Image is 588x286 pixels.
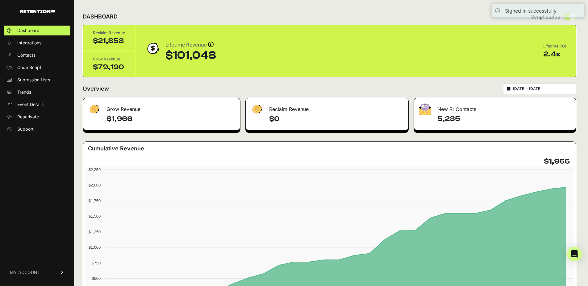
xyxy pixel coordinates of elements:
h2: DASHBOARD [83,12,118,21]
span: Supression Lists [17,77,50,83]
div: Open Intercom Messenger [567,247,582,261]
span: Event Details [17,101,44,108]
span: Code Script [17,64,41,71]
div: Lifetime Revenue [165,41,216,49]
text: $1,000 [89,245,101,250]
div: $101,048 [165,49,216,62]
span: Integrations [17,40,41,46]
div: $79,190 [93,62,125,72]
a: Supression Lists [4,75,70,85]
div: Reclaim Revenue [93,30,125,36]
span: MY ACCOUNT [10,269,40,276]
div: Reclaim Revenue [246,98,408,116]
a: Dashboard [4,26,70,35]
a: Reactivate [4,112,70,122]
text: $1,500 [89,214,101,219]
div: $21,858 [93,36,125,46]
a: Contacts [4,50,70,60]
h4: $1,966 [544,157,570,166]
img: fa-dollar-13500eef13a19c4ab2b9ed9ad552e47b0d9fc28b02b83b90ba0e00f96d6372e9.png [88,103,100,115]
div: Grow Revenue [93,56,125,62]
a: Integrations [4,38,70,48]
h3: Cumulative Revenue [88,144,144,153]
img: fa-dollar-13500eef13a19c4ab2b9ed9ad552e47b0d9fc28b02b83b90ba0e00f96d6372e9.png [251,103,263,115]
img: Retention.com [20,10,55,13]
span: Contacts [17,52,35,58]
img: fa-envelope-19ae18322b30453b285274b1b8af3d052b27d846a4fbe8435d1a52b978f639a2.png [419,103,431,115]
a: Trends [4,87,70,97]
text: $1,250 [89,230,101,234]
text: $2,000 [89,183,101,187]
span: Trends [17,89,31,95]
span: Reactivate [17,114,39,120]
span: Support [17,126,34,132]
div: Grow Revenue [83,98,240,116]
a: MY ACCOUNT [4,263,70,282]
div: New R! Contacts [414,98,576,116]
text: $750 [92,261,101,265]
div: 2.4x [543,49,566,59]
text: $1,750 [89,198,101,203]
a: Code Script [4,63,70,72]
div: Signed in successfully. [505,7,558,14]
a: Support [4,124,70,134]
text: $2,250 [89,167,101,172]
h4: 5,235 [437,114,571,124]
h4: $0 [269,114,403,124]
text: $500 [92,276,101,281]
h2: Overview [83,84,109,93]
img: dollar-coin-05c43ed7efb7bc0c12610022525b4bbbb207c7efeef5aecc26f025e68dcafac9.png [145,41,161,56]
a: Event Details [4,100,70,109]
div: Lifetime ROI [543,43,566,49]
h4: $1,966 [106,114,235,124]
span: Dashboard [17,27,40,34]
